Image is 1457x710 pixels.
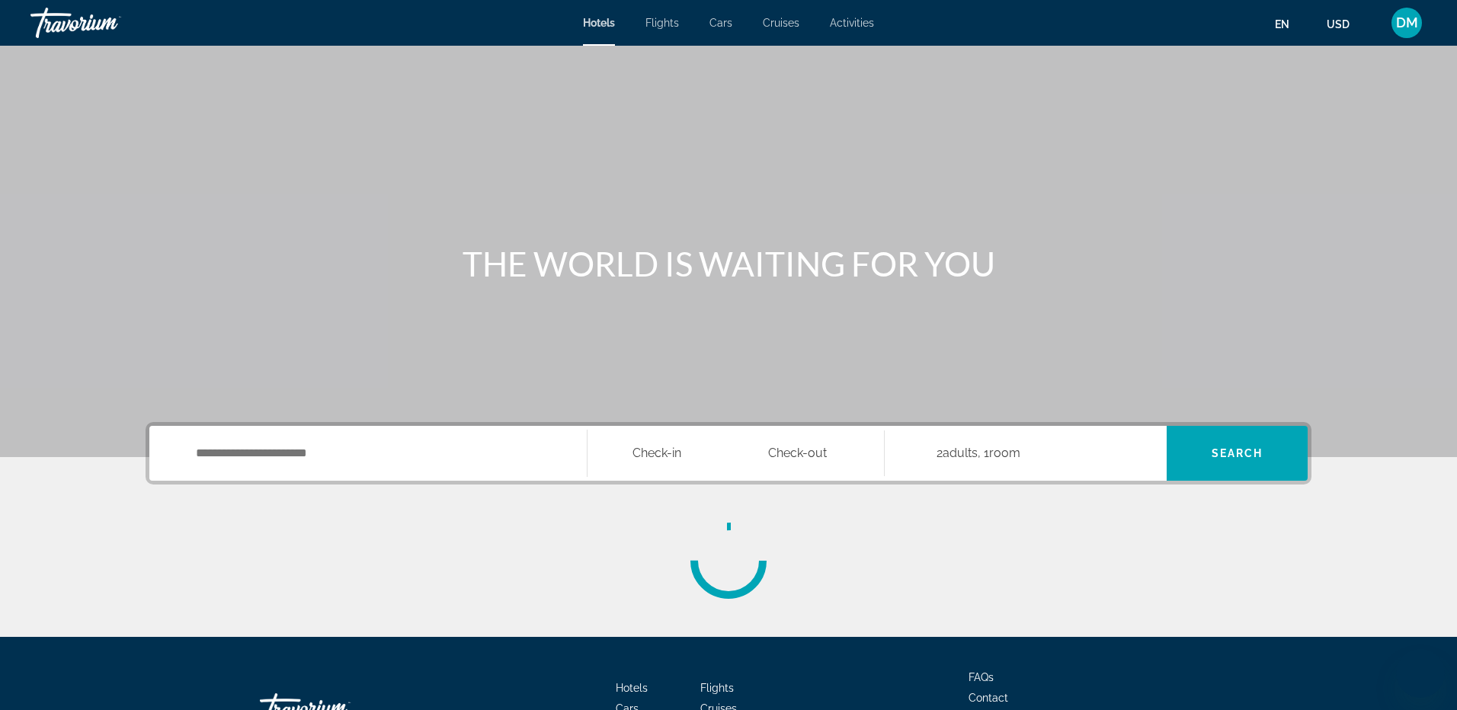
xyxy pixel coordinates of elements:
a: Cruises [763,17,799,29]
a: Contact [969,692,1008,704]
button: Search [1167,426,1308,481]
div: Search widget [149,426,1308,481]
span: , 1 [978,443,1020,464]
a: Hotels [616,682,648,694]
button: Change currency [1327,13,1364,35]
span: DM [1396,15,1418,30]
a: FAQs [969,671,994,683]
button: Select check in and out date [588,426,885,481]
button: User Menu [1387,7,1427,39]
span: Room [989,446,1020,460]
a: Cars [709,17,732,29]
button: Change language [1275,13,1304,35]
span: Adults [943,446,978,460]
a: Flights [645,17,679,29]
span: USD [1327,18,1350,30]
input: Search hotel destination [194,442,564,465]
a: Travorium [30,3,183,43]
a: Activities [830,17,874,29]
h1: THE WORLD IS WAITING FOR YOU [443,244,1014,283]
span: 2 [937,443,978,464]
a: Flights [700,682,734,694]
span: en [1275,18,1289,30]
iframe: Button to launch messaging window [1396,649,1445,698]
button: Travelers: 2 adults, 0 children [885,426,1167,481]
a: Hotels [583,17,615,29]
span: Search [1212,447,1263,459]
